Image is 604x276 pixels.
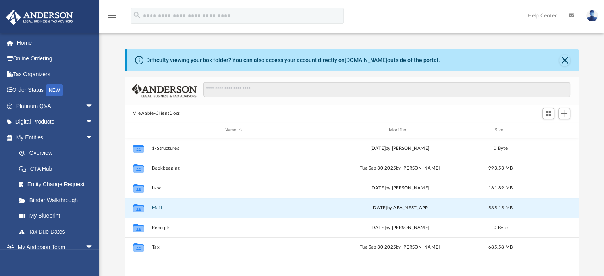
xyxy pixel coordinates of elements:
div: by ABA_NEST_APP [318,205,481,212]
img: Anderson Advisors Platinum Portal [4,10,75,25]
a: Entity Change Request [11,177,105,193]
a: Digital Productsarrow_drop_down [6,114,105,130]
a: Home [6,35,105,51]
a: My Anderson Teamarrow_drop_down [6,239,101,255]
div: Difficulty viewing your box folder? You can also access your account directly on outside of the p... [146,56,440,64]
a: menu [107,15,117,21]
a: Order StatusNEW [6,82,105,98]
a: Platinum Q&Aarrow_drop_down [6,98,105,114]
div: id [520,127,575,134]
a: My Blueprint [11,208,101,224]
div: Size [484,127,516,134]
button: Close [559,55,570,66]
div: Tue Sep 30 2025 by [PERSON_NAME] [318,165,481,172]
span: 0 Byte [494,226,508,230]
button: Bookkeeping [152,166,315,171]
a: CTA Hub [11,161,105,177]
a: Tax Organizers [6,66,105,82]
button: Law [152,185,315,191]
span: arrow_drop_down [85,239,101,256]
div: [DATE] by [PERSON_NAME] [318,224,481,232]
div: [DATE] by [PERSON_NAME] [318,185,481,192]
button: 1-Structures [152,146,315,151]
i: search [133,11,141,19]
span: 585.15 MB [488,206,512,210]
span: 0 Byte [494,146,508,151]
div: Modified [318,127,481,134]
input: Search files and folders [203,82,570,97]
button: Receipts [152,225,315,230]
div: id [128,127,148,134]
span: arrow_drop_down [85,98,101,114]
a: Tax Due Dates [11,224,105,239]
a: Online Ordering [6,51,105,67]
a: [DOMAIN_NAME] [345,57,387,63]
i: menu [107,11,117,21]
a: Binder Walkthrough [11,192,105,208]
div: Tue Sep 30 2025 by [PERSON_NAME] [318,244,481,251]
span: arrow_drop_down [85,114,101,130]
img: User Pic [586,10,598,21]
button: Add [558,108,570,119]
span: [DATE] [371,206,387,210]
div: Name [151,127,315,134]
span: 685.58 MB [488,245,512,250]
span: 161.89 MB [488,186,512,190]
span: arrow_drop_down [85,129,101,146]
button: Viewable-ClientDocs [133,110,180,117]
button: Tax [152,245,315,250]
button: Mail [152,205,315,210]
span: 993.53 MB [488,166,512,170]
div: NEW [46,84,63,96]
div: [DATE] by [PERSON_NAME] [318,145,481,152]
a: Overview [11,145,105,161]
button: Switch to Grid View [542,108,554,119]
a: My Entitiesarrow_drop_down [6,129,105,145]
